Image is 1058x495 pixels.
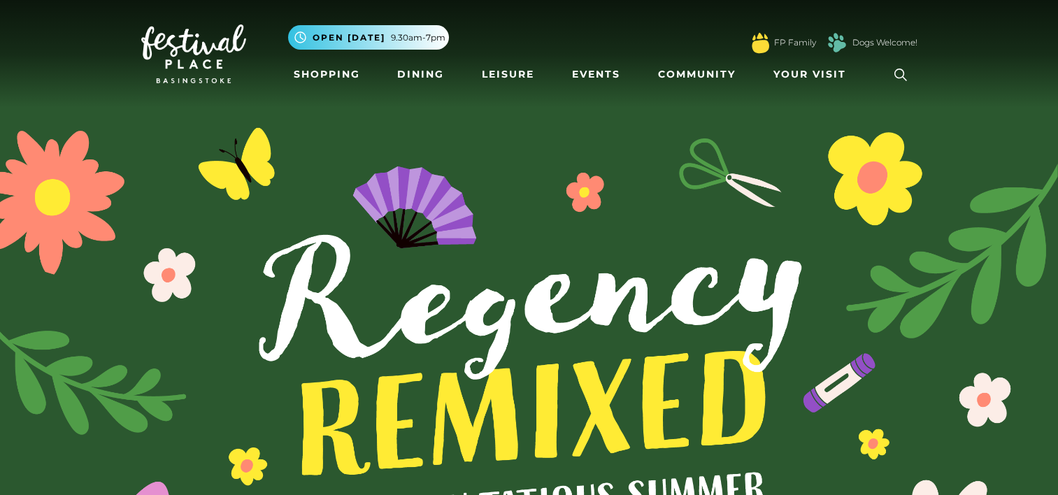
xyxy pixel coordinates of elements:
a: Events [566,62,626,87]
a: Shopping [288,62,366,87]
button: Open [DATE] 9.30am-7pm [288,25,449,50]
span: 9.30am-7pm [391,31,445,44]
span: Open [DATE] [313,31,385,44]
a: FP Family [774,36,816,49]
span: Your Visit [773,67,846,82]
a: Dogs Welcome! [852,36,917,49]
a: Dining [392,62,450,87]
a: Community [652,62,741,87]
img: Festival Place Logo [141,24,246,83]
a: Your Visit [768,62,859,87]
a: Leisure [476,62,540,87]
